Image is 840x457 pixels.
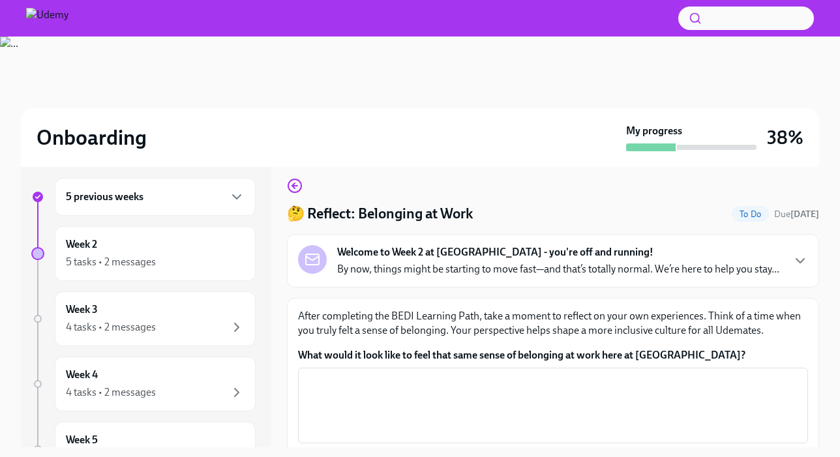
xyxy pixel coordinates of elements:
span: To Do [732,209,769,219]
p: By now, things might be starting to move fast—and that’s totally normal. We’re here to help you s... [337,262,779,276]
h2: Onboarding [37,125,147,151]
img: Udemy [26,8,68,29]
h6: Week 4 [66,368,98,382]
h3: 38% [767,126,803,149]
h6: Week 5 [66,433,98,447]
div: 5 previous weeks [55,178,256,216]
div: 4 tasks • 2 messages [66,320,156,334]
p: After completing the BEDI Learning Path, take a moment to reflect on your own experiences. Think ... [298,309,808,338]
strong: My progress [626,124,682,138]
div: 4 tasks • 2 messages [66,385,156,400]
a: Week 25 tasks • 2 messages [31,226,256,281]
strong: [DATE] [790,209,819,220]
h6: Week 2 [66,237,97,252]
a: Week 44 tasks • 2 messages [31,357,256,411]
h6: 5 previous weeks [66,190,143,204]
div: 5 tasks • 2 messages [66,255,156,269]
label: What would it look like to feel that same sense of belonging at work here at [GEOGRAPHIC_DATA]? [298,348,808,362]
h6: Week 3 [66,302,98,317]
strong: Welcome to Week 2 at [GEOGRAPHIC_DATA] - you're off and running! [337,245,653,259]
h4: 🤔 Reflect: Belonging at Work [287,204,473,224]
span: Due [774,209,819,220]
a: Week 34 tasks • 2 messages [31,291,256,346]
span: August 23rd, 2025 08:00 [774,208,819,220]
